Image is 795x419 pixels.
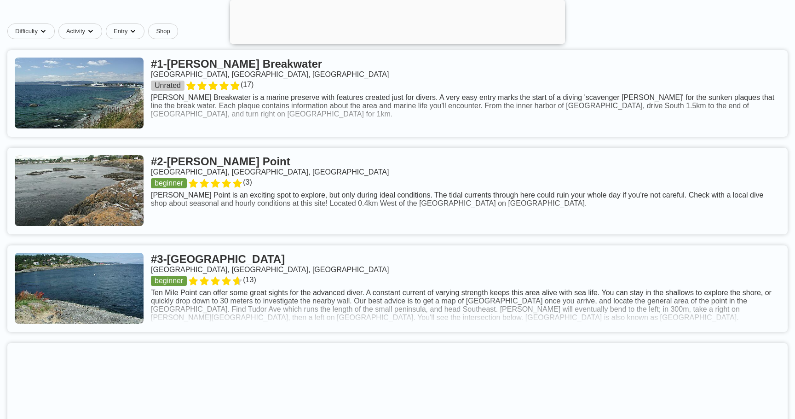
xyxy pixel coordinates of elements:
[15,28,38,35] span: Difficulty
[58,23,106,39] button: Activitydropdown caret
[40,28,47,35] img: dropdown caret
[7,23,58,39] button: Difficultydropdown caret
[148,23,178,39] a: Shop
[66,28,85,35] span: Activity
[87,28,94,35] img: dropdown caret
[114,28,127,35] span: Entry
[106,23,148,39] button: Entrydropdown caret
[129,28,137,35] img: dropdown caret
